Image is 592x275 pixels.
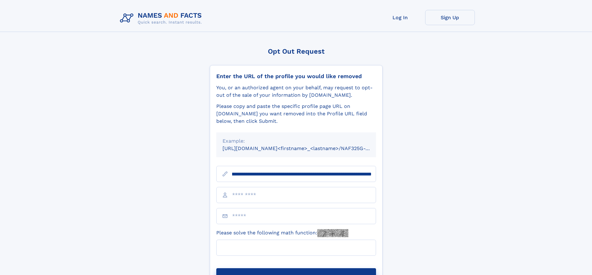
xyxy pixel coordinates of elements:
[425,10,475,25] a: Sign Up
[223,137,370,145] div: Example:
[216,103,376,125] div: Please copy and paste the specific profile page URL on [DOMAIN_NAME] you want removed into the Pr...
[216,84,376,99] div: You, or an authorized agent on your behalf, may request to opt-out of the sale of your informatio...
[375,10,425,25] a: Log In
[223,145,388,151] small: [URL][DOMAIN_NAME]<firstname>_<lastname>/NAF325G-xxxxxxxx
[117,10,207,27] img: Logo Names and Facts
[210,47,383,55] div: Opt Out Request
[216,73,376,80] div: Enter the URL of the profile you would like removed
[216,229,348,237] label: Please solve the following math function:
